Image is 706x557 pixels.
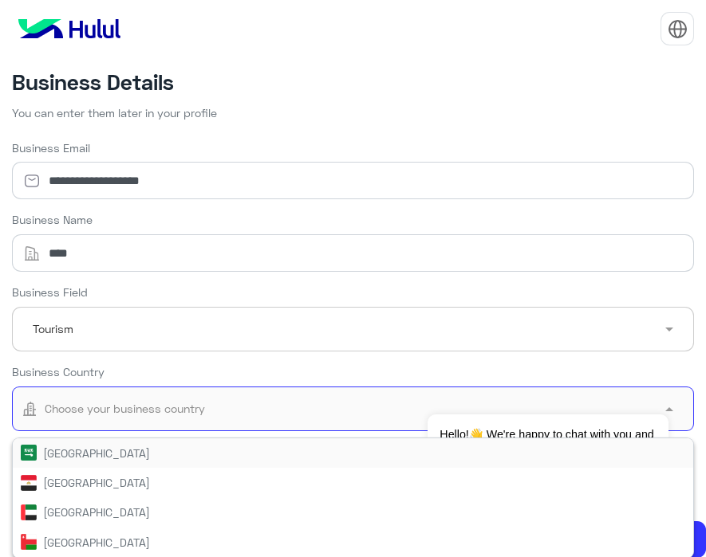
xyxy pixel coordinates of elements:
span: [GEOGRAPHIC_DATA] [43,445,150,461]
img: United Arab Emirates [21,504,37,520]
p: You can enter them later in your profile [12,101,694,127]
span: Hello!👋 We're happy to chat with you and answer any questions you might have. How can we assist y... [428,414,668,489]
h4: Business Details [12,69,694,95]
img: Egypt [21,475,37,491]
img: logo [12,13,127,45]
img: Oman [21,534,37,550]
span: [GEOGRAPHIC_DATA] [43,474,150,491]
label: Business Field [12,284,88,300]
span: [GEOGRAPHIC_DATA] [43,534,150,551]
img: email [12,173,52,189]
label: Business Name [12,211,93,228]
span: [GEOGRAPHIC_DATA] [43,504,150,520]
label: Business Country [12,363,105,380]
img: building [12,244,52,263]
img: tab [668,19,688,39]
label: Business Email [12,139,90,156]
img: Saudi Arabia [21,445,37,461]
